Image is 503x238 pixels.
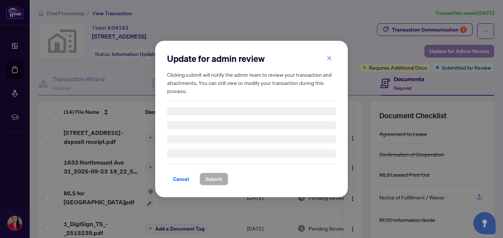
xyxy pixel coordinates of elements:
[200,173,228,185] button: Submit
[327,56,332,61] span: close
[167,53,336,65] h2: Update for admin review
[167,70,336,95] h5: Clicking submit will notify the admin team to review your transaction and attachments. You can st...
[173,173,189,185] span: Cancel
[473,212,496,234] button: Open asap
[167,173,195,185] button: Cancel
